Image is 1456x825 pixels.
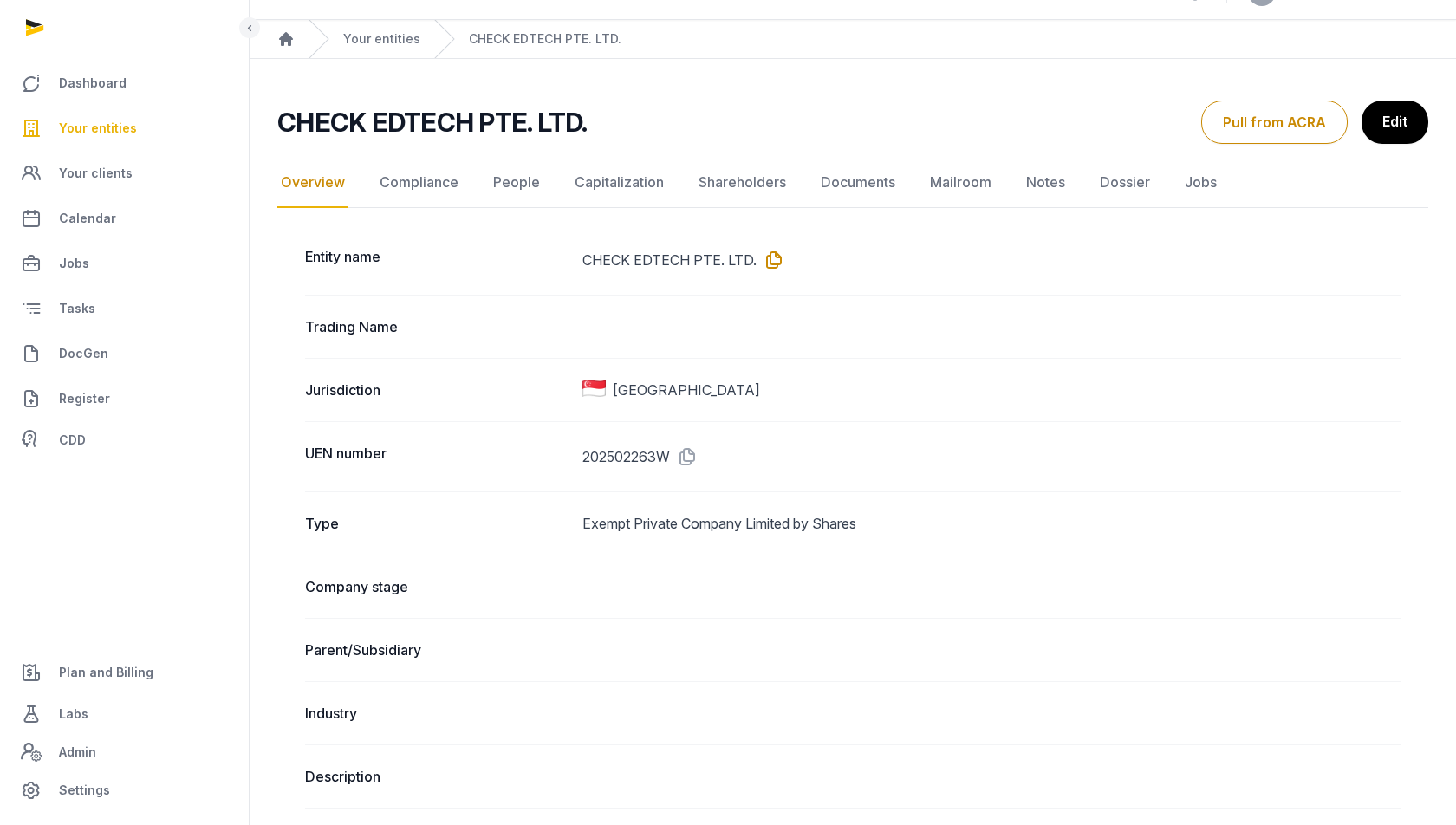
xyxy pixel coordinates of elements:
[817,158,899,208] a: Documents
[250,20,1456,59] nav: Breadcrumb
[14,378,235,419] a: Register
[59,298,95,319] span: Tasks
[14,107,235,149] a: Your entities
[305,246,569,274] dt: Entity name
[59,253,89,274] span: Jobs
[59,388,110,409] span: Register
[305,640,569,660] dt: Parent/Subsidiary
[14,333,235,374] a: DocGen
[14,652,235,693] a: Plan and Billing
[14,735,235,770] a: Admin
[59,343,108,364] span: DocGen
[14,423,235,458] a: CDD
[582,246,1401,274] dd: CHECK EDTECH PTE. LTD.
[1096,158,1154,208] a: Dossier
[59,430,86,451] span: CDD
[490,158,543,208] a: People
[1181,158,1220,208] a: Jobs
[14,153,235,194] a: Your clients
[14,770,235,811] a: Settings
[277,158,1428,208] nav: Tabs
[14,62,235,104] a: Dashboard
[59,118,137,139] span: Your entities
[305,316,569,337] dt: Trading Name
[277,107,588,138] h2: CHECK EDTECH PTE. LTD.
[14,243,235,284] a: Jobs
[59,73,127,94] span: Dashboard
[14,198,235,239] a: Calendar
[59,780,110,801] span: Settings
[305,703,569,724] dt: Industry
[59,662,153,683] span: Plan and Billing
[582,443,1401,471] dd: 202502263W
[14,693,235,735] a: Labs
[469,30,621,48] a: CHECK EDTECH PTE. LTD.
[376,158,462,208] a: Compliance
[695,158,790,208] a: Shareholders
[926,158,995,208] a: Mailroom
[305,443,569,471] dt: UEN number
[305,513,569,534] dt: Type
[1201,101,1348,144] button: Pull from ACRA
[305,766,569,787] dt: Description
[582,513,1401,534] dd: Exempt Private Company Limited by Shares
[14,288,235,329] a: Tasks
[1023,158,1069,208] a: Notes
[1362,101,1428,144] a: Edit
[343,30,420,48] a: Your entities
[305,380,569,400] dt: Jurisdiction
[59,742,96,763] span: Admin
[59,163,133,184] span: Your clients
[59,208,116,229] span: Calendar
[613,380,760,400] span: [GEOGRAPHIC_DATA]
[277,158,348,208] a: Overview
[305,576,569,597] dt: Company stage
[571,158,667,208] a: Capitalization
[59,704,88,724] span: Labs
